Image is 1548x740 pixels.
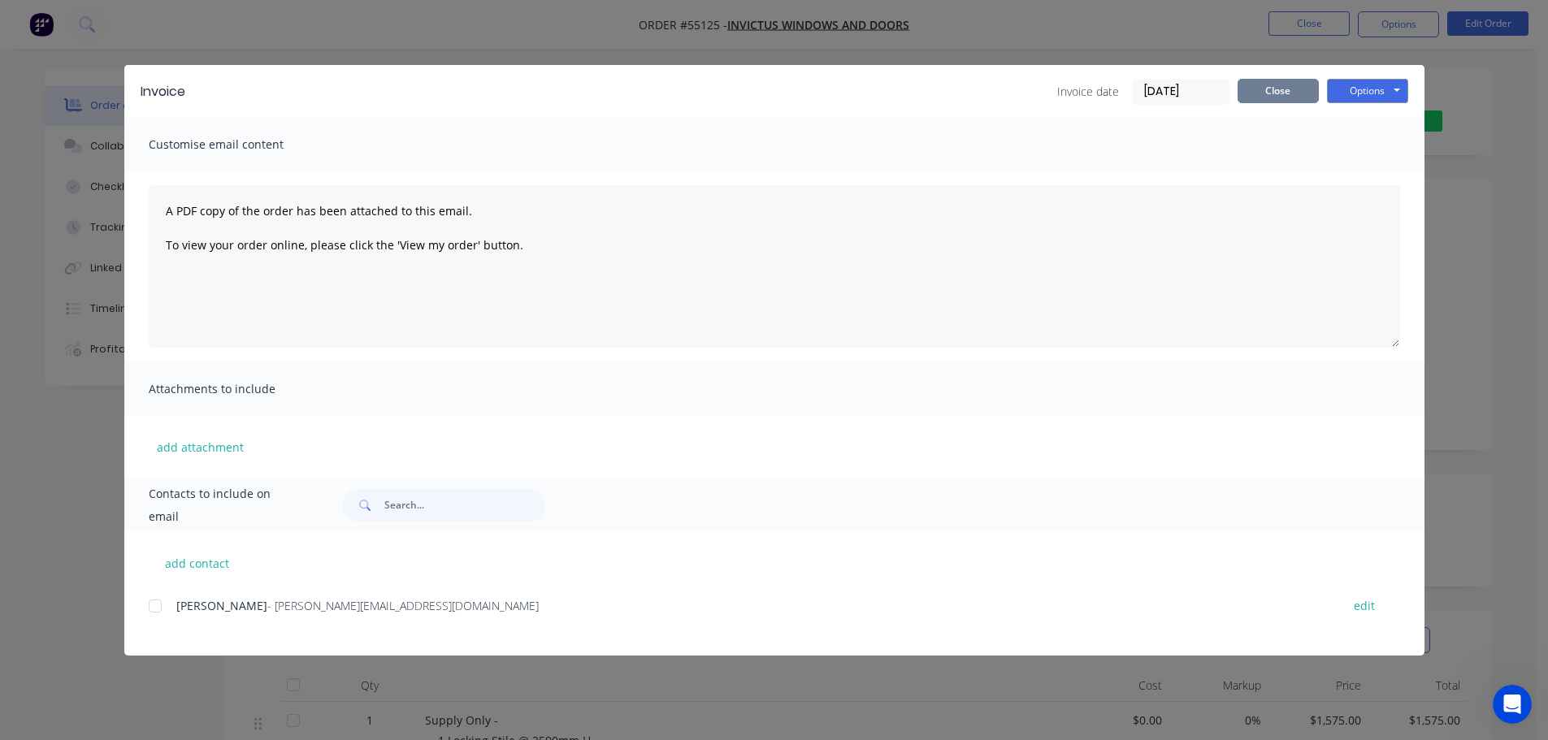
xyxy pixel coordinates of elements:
button: add attachment [149,435,252,459]
div: Invoice [141,82,185,102]
span: [PERSON_NAME] [176,598,267,613]
span: Invoice date [1057,83,1119,100]
iframe: Intercom live chat [1493,685,1532,724]
button: Options [1327,79,1408,103]
button: edit [1344,595,1385,617]
span: Contacts to include on email [149,483,302,528]
button: Close [1238,79,1319,103]
span: Attachments to include [149,378,327,400]
span: Customise email content [149,133,327,156]
textarea: A PDF copy of the order has been attached to this email. To view your order online, please click ... [149,185,1400,348]
button: add contact [149,551,246,575]
span: - [PERSON_NAME][EMAIL_ADDRESS][DOMAIN_NAME] [267,598,539,613]
input: Search... [384,489,545,521]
